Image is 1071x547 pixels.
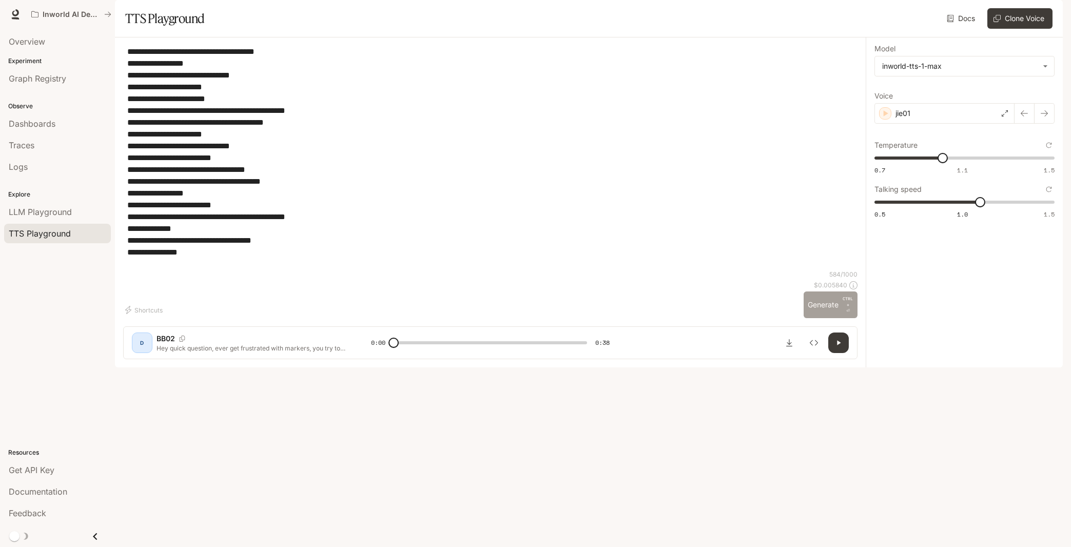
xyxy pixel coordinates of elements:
h1: TTS Playground [125,8,205,29]
span: 0.5 [874,210,885,219]
button: GenerateCTRL +⏎ [804,291,858,318]
p: Model [874,45,895,52]
p: CTRL + [843,296,853,308]
div: D [134,335,150,351]
p: Voice [874,92,893,100]
p: jie01 [895,108,910,119]
a: Docs [945,8,979,29]
span: 1.5 [1044,166,1055,174]
p: Temperature [874,142,918,149]
div: inworld-tts-1-max [875,56,1054,76]
button: Inspect [804,333,824,353]
span: 1.5 [1044,210,1055,219]
button: Download audio [779,333,800,353]
span: 0.7 [874,166,885,174]
span: 0:38 [595,338,610,348]
p: Hey quick question, ever get frustrated with markers, you try to color and boom, streaks everywhe... [157,344,346,353]
p: ⏎ [843,296,853,314]
p: 584 / 1000 [829,270,858,279]
p: $ 0.005840 [814,281,847,289]
button: All workspaces [27,4,116,25]
p: Talking speed [874,186,922,193]
span: 1.0 [957,210,968,219]
span: 0:00 [371,338,385,348]
button: Reset to default [1043,184,1055,195]
button: Reset to default [1043,140,1055,151]
p: BB02 [157,334,175,344]
p: Inworld AI Demos [43,10,100,19]
button: Shortcuts [123,302,167,318]
button: Copy Voice ID [175,336,189,342]
span: 1.1 [957,166,968,174]
button: Clone Voice [987,8,1053,29]
div: inworld-tts-1-max [882,61,1038,71]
